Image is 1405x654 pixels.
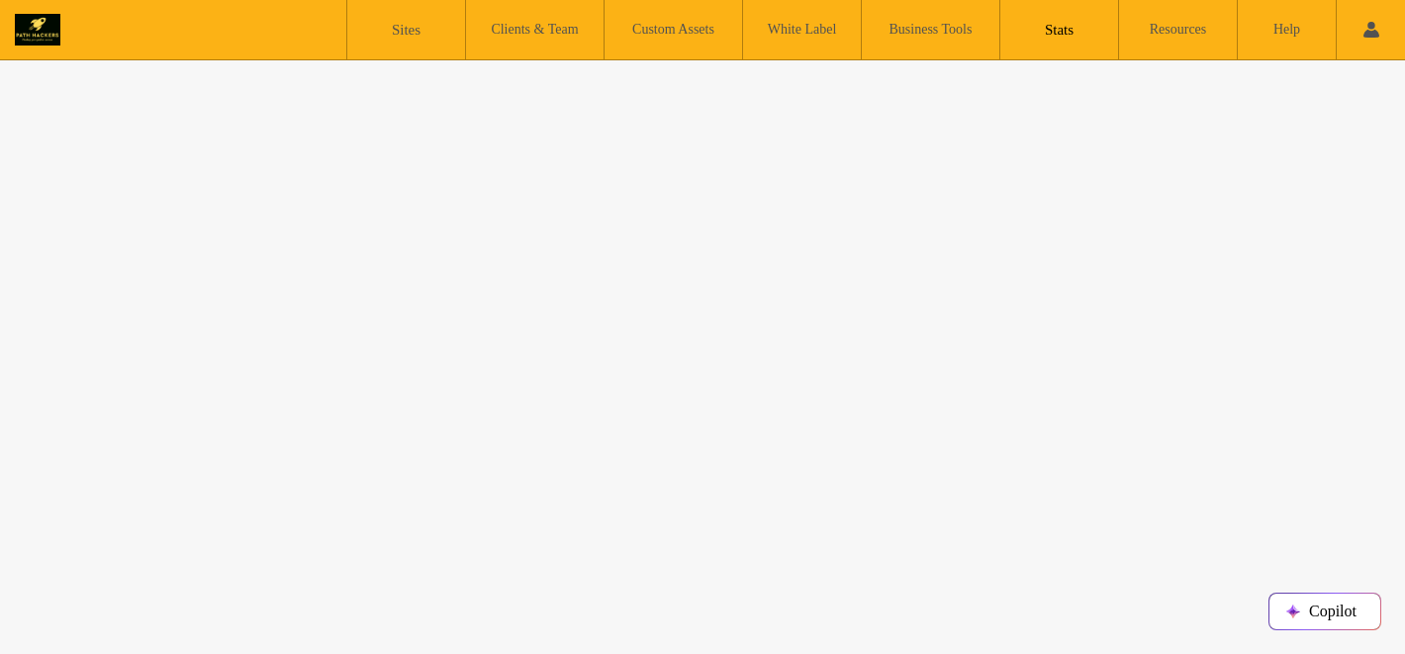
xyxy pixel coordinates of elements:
[1269,594,1380,629] button: Copilot
[1045,22,1074,39] label: Stats
[890,22,973,38] label: Business Tools
[392,22,421,39] label: Sites
[768,22,837,38] label: White Label
[632,22,714,38] label: Custom Assets
[1273,22,1300,38] label: Help
[1150,22,1207,38] label: Resources
[491,22,578,38] label: Clients & Team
